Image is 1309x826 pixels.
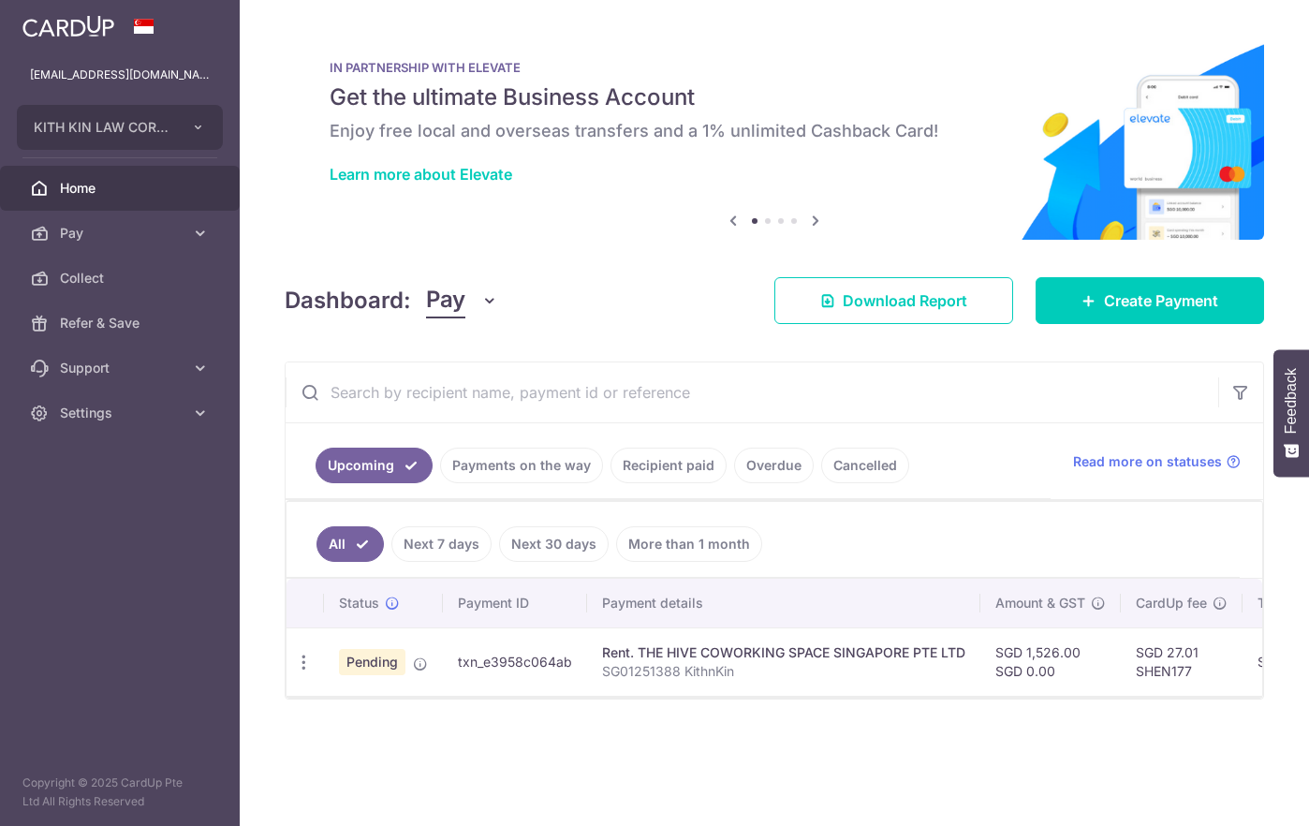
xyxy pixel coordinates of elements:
[330,82,1219,112] h5: Get the ultimate Business Account
[610,448,727,483] a: Recipient paid
[285,30,1264,240] img: Renovation banner
[443,579,587,627] th: Payment ID
[821,448,909,483] a: Cancelled
[30,66,210,84] p: [EMAIL_ADDRESS][DOMAIN_NAME]
[443,627,587,696] td: txn_e3958c064ab
[339,594,379,612] span: Status
[602,643,965,662] div: Rent. THE HIVE COWORKING SPACE SINGAPORE PTE LTD
[22,15,114,37] img: CardUp
[1273,349,1309,477] button: Feedback - Show survey
[499,526,609,562] a: Next 30 days
[17,105,223,150] button: KITH KIN LAW CORPORATION
[330,120,1219,142] h6: Enjoy free local and overseas transfers and a 1% unlimited Cashback Card!
[1136,594,1207,612] span: CardUp fee
[285,284,411,317] h4: Dashboard:
[60,269,184,288] span: Collect
[774,277,1013,324] a: Download Report
[616,526,762,562] a: More than 1 month
[330,165,512,184] a: Learn more about Elevate
[1283,368,1300,434] span: Feedback
[60,404,184,422] span: Settings
[602,662,965,681] p: SG01251388 KithnKin
[1073,452,1222,471] span: Read more on statuses
[1104,289,1218,312] span: Create Payment
[843,289,967,312] span: Download Report
[980,627,1121,696] td: SGD 1,526.00 SGD 0.00
[34,118,172,137] span: KITH KIN LAW CORPORATION
[60,359,184,377] span: Support
[1036,277,1264,324] a: Create Payment
[316,448,433,483] a: Upcoming
[60,314,184,332] span: Refer & Save
[587,579,980,627] th: Payment details
[1121,627,1243,696] td: SGD 27.01 SHEN177
[60,224,184,243] span: Pay
[60,179,184,198] span: Home
[330,60,1219,75] p: IN PARTNERSHIP WITH ELEVATE
[286,362,1218,422] input: Search by recipient name, payment id or reference
[426,283,465,318] span: Pay
[391,526,492,562] a: Next 7 days
[426,283,498,318] button: Pay
[339,649,405,675] span: Pending
[316,526,384,562] a: All
[1073,452,1241,471] a: Read more on statuses
[440,448,603,483] a: Payments on the way
[734,448,814,483] a: Overdue
[995,594,1085,612] span: Amount & GST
